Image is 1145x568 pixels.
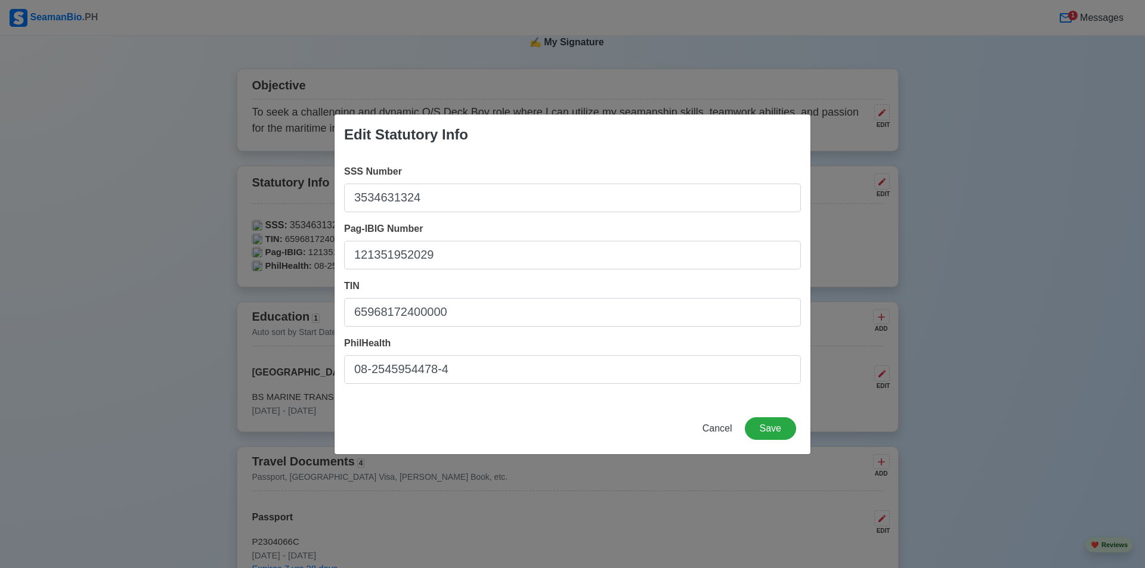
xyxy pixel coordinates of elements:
input: Your PhilHealth Number [344,355,801,384]
div: Edit Statutory Info [344,124,468,145]
input: Your TIN [344,298,801,327]
span: PhilHealth [344,338,391,348]
input: Your SSS Number [344,184,801,212]
span: Pag-IBIG Number [344,224,423,234]
button: Cancel [695,417,740,440]
span: TIN [344,281,360,291]
input: Your Pag-IBIG Number [344,241,801,269]
span: SSS Number [344,166,402,176]
button: Save [745,417,796,440]
span: Cancel [703,423,732,433]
